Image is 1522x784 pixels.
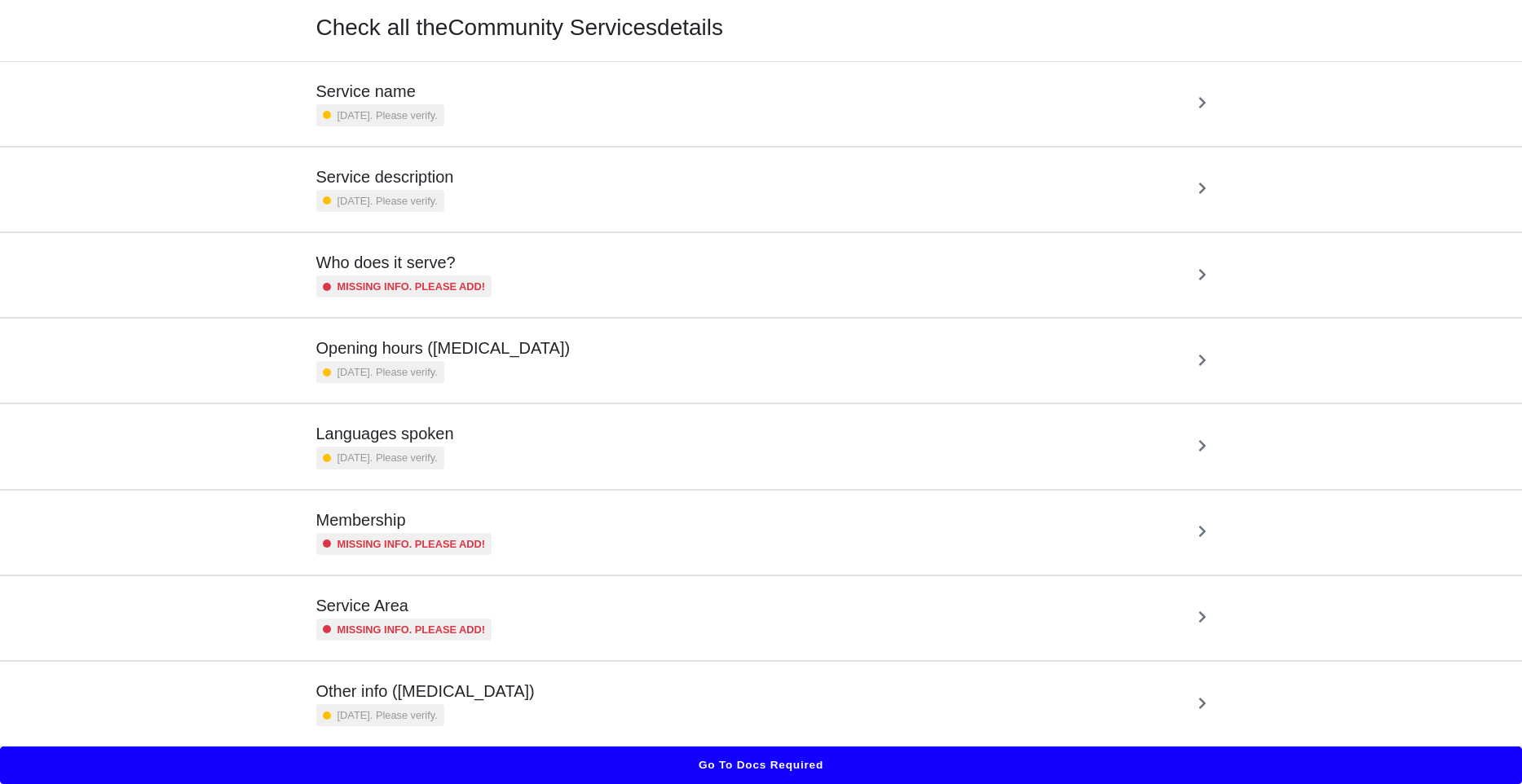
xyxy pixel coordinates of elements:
[316,14,724,42] h1: Check all the Community Services details
[337,193,438,209] small: [DATE]. Please verify.
[316,681,535,701] h5: Other info ([MEDICAL_DATA])
[337,108,438,123] small: [DATE]. Please verify.
[316,510,492,530] h5: Membership
[316,424,454,443] h5: Languages spoken
[316,596,492,615] h5: Service Area
[337,450,438,465] small: [DATE]. Please verify.
[316,167,454,187] h5: Service description
[316,253,492,272] h5: Who does it serve?
[337,536,486,552] small: Missing info. Please add!
[337,707,438,723] small: [DATE]. Please verify.
[337,364,438,380] small: [DATE]. Please verify.
[316,338,571,358] h5: Opening hours ([MEDICAL_DATA])
[337,622,486,637] small: Missing info. Please add!
[337,279,486,294] small: Missing info. Please add!
[316,81,444,101] h5: Service name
